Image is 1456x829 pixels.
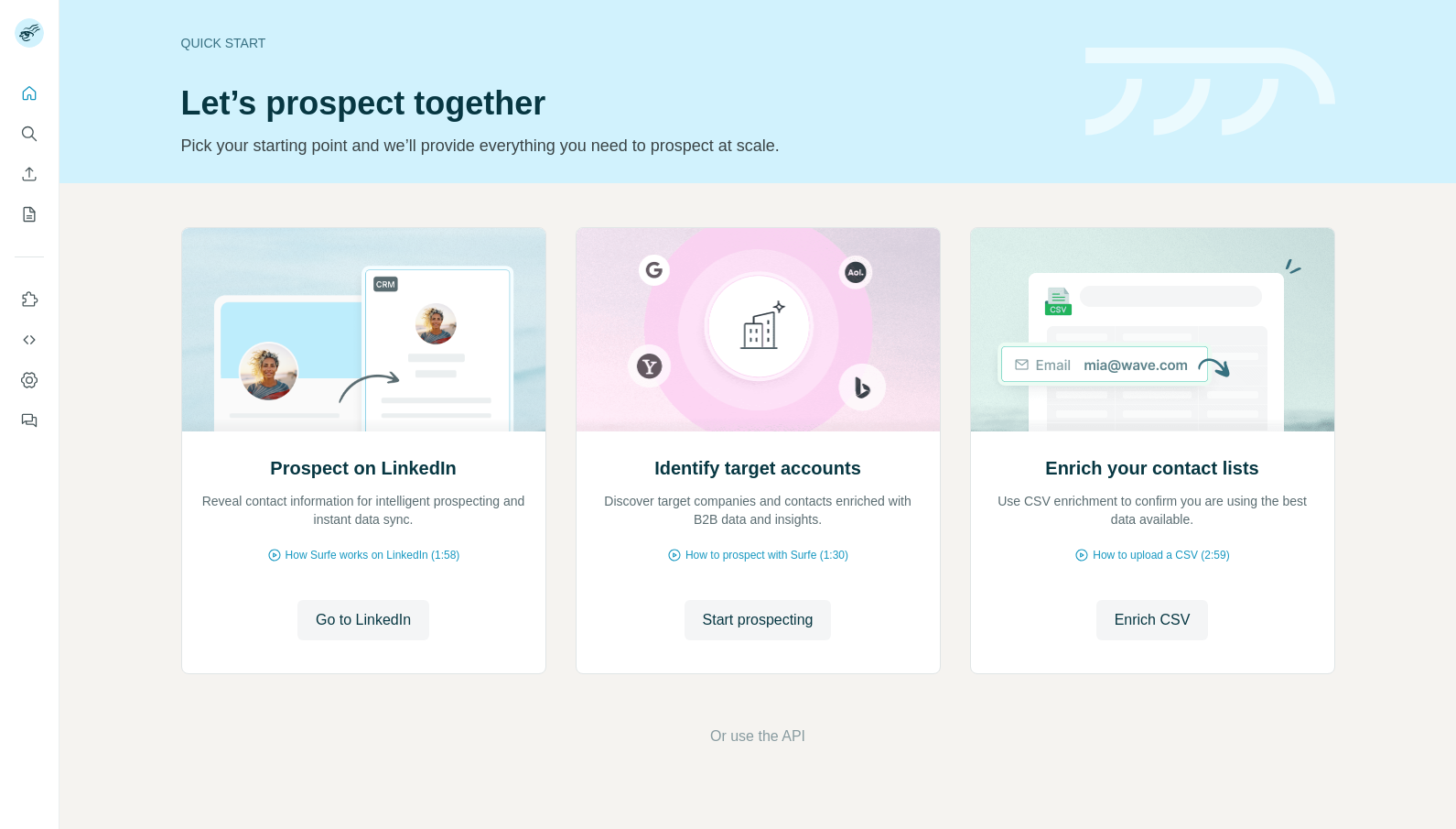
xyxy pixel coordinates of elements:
[181,228,546,431] img: Prospect on LinkedIn
[1045,455,1258,481] h2: Enrich your contact lists
[15,198,44,231] button: My lists
[181,133,1063,158] p: Pick your starting point and we’ll provide everything you need to prospect at scale.
[710,725,805,747] button: Or use the API
[989,492,1316,529] p: Use CSV enrichment to confirm you are using the best data available.
[1115,609,1191,631] span: Enrich CSV
[654,455,861,481] h2: Identify target accounts
[576,228,941,431] img: Identify target accounts
[270,455,456,481] h2: Prospect on LinkedIn
[15,283,44,316] button: Use Surfe on LinkedIn
[15,158,44,191] button: Enrich CSV
[316,609,411,631] span: Go to LinkedIn
[1085,48,1335,136] img: banner
[703,609,814,631] span: Start prospecting
[200,492,527,529] p: Reveal contact information for intelligent prospecting and instant data sync.
[15,404,44,437] button: Feedback
[685,547,848,563] span: How to prospect with Surfe (1:30)
[1096,600,1209,640] button: Enrich CSV
[286,547,460,563] span: How Surfe works on LinkedIn (1:58)
[15,323,44,356] button: Use Surfe API
[297,600,429,640] button: Go to LinkedIn
[595,492,922,529] p: Discover target companies and contacts enriched with B2B data and insights.
[181,85,1063,122] h1: Let’s prospect together
[15,364,44,397] button: Dashboard
[15,117,44,150] button: Search
[1093,547,1229,563] span: How to upload a CSV (2:59)
[15,77,44,110] button: Quick start
[181,34,1063,52] div: Quick start
[970,228,1335,431] img: Enrich your contact lists
[685,600,832,640] button: Start prospecting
